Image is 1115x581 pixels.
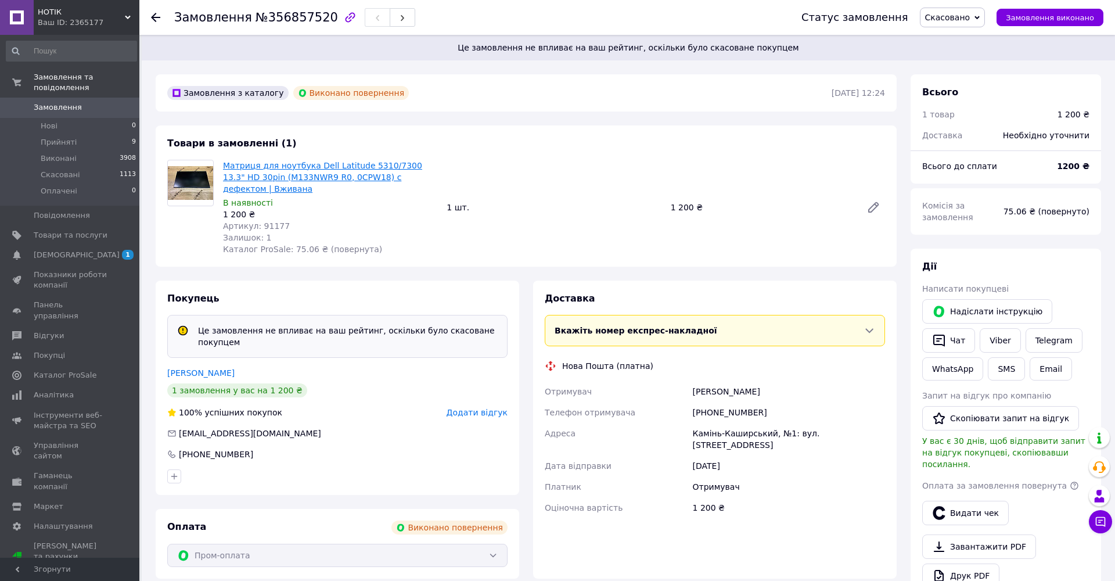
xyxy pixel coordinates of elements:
[41,186,77,196] span: Оплачені
[34,350,65,361] span: Покупці
[545,503,623,512] span: Оціночна вартість
[1006,13,1094,22] span: Замовлення виконано
[922,481,1067,490] span: Оплата за замовлення повернута
[167,293,220,304] span: Покупець
[6,41,137,62] input: Пошук
[391,521,508,535] div: Виконано повернення
[690,402,887,423] div: [PHONE_NUMBER]
[293,86,409,100] div: Виконано повернення
[223,245,382,254] span: Каталог ProSale: 75.06 ₴ (повернута)
[922,261,937,272] span: Дії
[193,325,502,348] div: Це замовлення не впливає на ваш рейтинг, оскільки було скасоване покупцем
[862,196,885,219] a: Редагувати
[34,331,64,341] span: Відгуки
[801,12,908,23] div: Статус замовлення
[34,390,74,400] span: Аналітика
[690,381,887,402] div: [PERSON_NAME]
[174,10,252,24] span: Замовлення
[1030,357,1072,381] button: Email
[41,121,57,131] span: Нові
[545,461,612,471] span: Дата відправки
[447,408,508,417] span: Додати відгук
[167,407,282,418] div: успішних покупок
[34,102,82,113] span: Замовлення
[996,123,1096,148] div: Необхідно уточнити
[41,153,77,164] span: Виконані
[922,131,962,140] span: Доставка
[41,137,77,148] span: Прийняті
[922,436,1085,469] span: У вас є 30 днів, щоб відправити запит на відгук покупцеві, скопіювавши посилання.
[922,162,997,171] span: Всього до сплати
[167,368,235,378] a: [PERSON_NAME]
[34,250,120,260] span: [DEMOGRAPHIC_DATA]
[690,497,887,518] div: 1 200 ₴
[1057,162,1089,171] b: 1200 ₴
[179,408,202,417] span: 100%
[1026,328,1082,353] a: Telegram
[925,13,970,22] span: Скасовано
[34,541,107,573] span: [PERSON_NAME] та рахунки
[132,137,136,148] span: 9
[167,86,289,100] div: Замовлення з каталогу
[922,284,1009,293] span: Написати покупцеві
[34,72,139,93] span: Замовлення та повідомлення
[922,406,1079,431] button: Скопіювати запит на відгук
[34,300,107,321] span: Панель управління
[132,121,136,131] span: 0
[545,408,635,417] span: Телефон отримувача
[151,12,160,23] div: Повернутися назад
[178,449,254,460] div: [PHONE_NUMBER]
[690,456,887,476] div: [DATE]
[555,326,717,335] span: Вкажіть номер експрес-накладної
[545,429,576,438] span: Адреса
[38,7,125,17] span: НОТІК
[997,9,1103,26] button: Замовлення виконано
[41,170,80,180] span: Скасовані
[34,471,107,492] span: Гаманець компанії
[1089,510,1112,533] button: Чат з покупцем
[559,360,656,372] div: Нова Пошта (платна)
[223,209,437,220] div: 1 200 ₴
[34,501,63,512] span: Маркет
[988,357,1025,381] button: SMS
[256,10,338,24] span: №356857520
[34,270,107,290] span: Показники роботи компанії
[922,201,973,222] span: Комісія за замовлення
[223,233,272,242] span: Залишок: 1
[922,299,1052,324] button: Надіслати інструкцію
[223,221,290,231] span: Артикул: 91177
[34,521,93,532] span: Налаштування
[922,501,1009,525] button: Видати чек
[442,199,666,216] div: 1 шт.
[34,410,107,431] span: Інструменти веб-майстра та SEO
[132,186,136,196] span: 0
[1003,207,1089,216] span: 75.06 ₴ (повернуто)
[156,42,1101,53] span: Це замовлення не впливає на ваш рейтинг, оскільки було скасоване покупцем
[980,328,1020,353] a: Viber
[545,293,595,304] span: Доставка
[34,230,107,241] span: Товари та послуги
[922,110,955,119] span: 1 товар
[1058,109,1089,120] div: 1 200 ₴
[38,17,139,28] div: Ваш ID: 2365177
[690,423,887,456] div: Камінь-Каширський, №1: вул. [STREET_ADDRESS]
[34,440,107,461] span: Управління сайтом
[223,198,273,207] span: В наявності
[922,535,1036,559] a: Завантажити PDF
[179,429,321,438] span: [EMAIL_ADDRESS][DOMAIN_NAME]
[666,199,857,216] div: 1 200 ₴
[832,88,885,98] time: [DATE] 12:24
[167,383,307,397] div: 1 замовлення у вас на 1 200 ₴
[120,153,136,164] span: 3908
[922,87,958,98] span: Всього
[922,391,1051,400] span: Запит на відгук про компанію
[167,521,206,532] span: Оплата
[690,476,887,497] div: Отримувач
[167,138,297,149] span: Товари в замовленні (1)
[545,387,592,396] span: Отримувач
[120,170,136,180] span: 1113
[34,370,96,381] span: Каталог ProSale
[122,250,134,260] span: 1
[223,161,422,193] a: Матриця для ноутбука Dell Latitude 5310/7300 13.3" HD 30pin (M133NWR9 R0, 0CPW18) с дефектом | Вж...
[545,482,581,492] span: Платник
